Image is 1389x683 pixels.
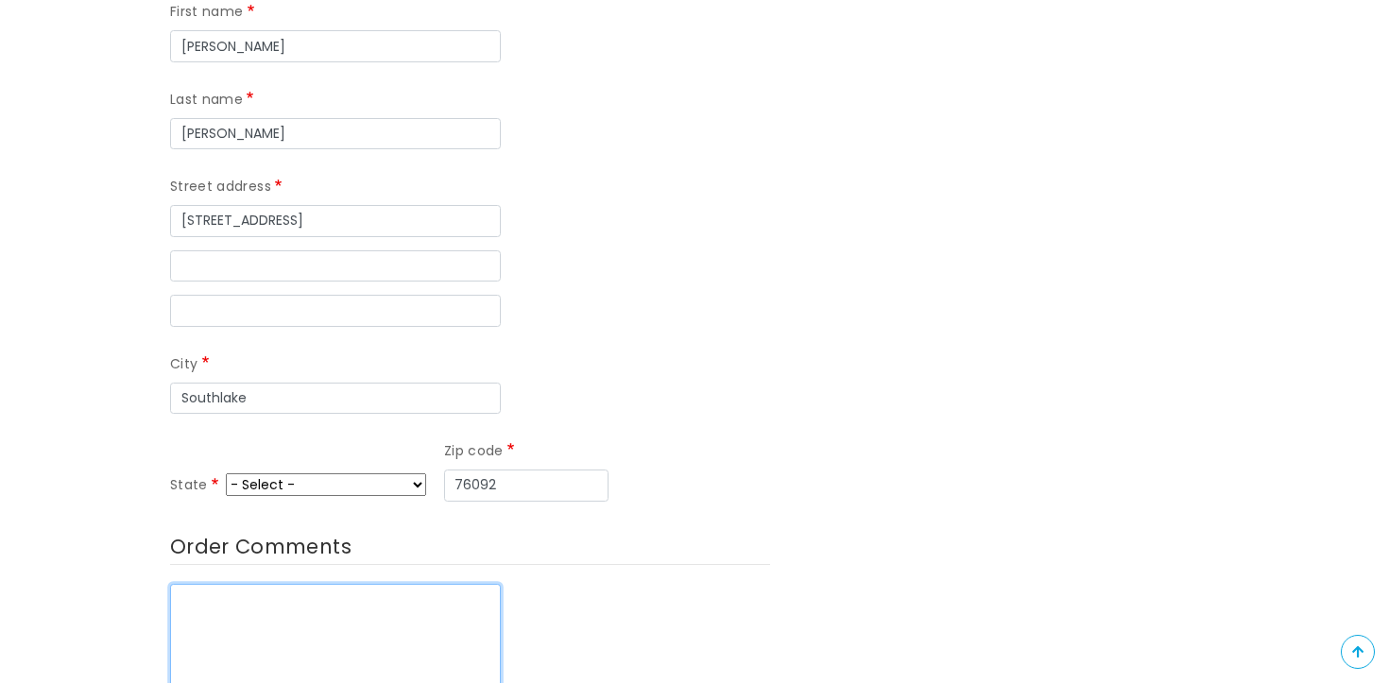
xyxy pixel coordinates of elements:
[444,440,518,463] label: Zip code
[170,530,770,565] label: Order Comments
[170,474,222,497] label: State
[170,1,258,24] label: First name
[170,353,213,376] label: City
[170,89,258,111] label: Last name
[170,176,285,198] label: Street address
